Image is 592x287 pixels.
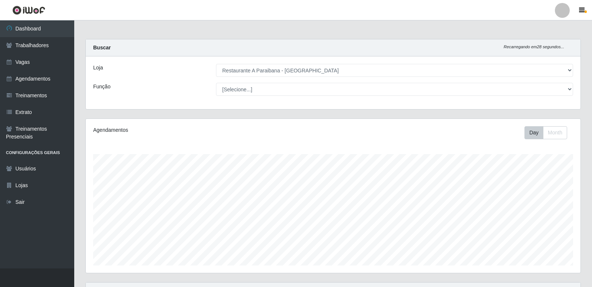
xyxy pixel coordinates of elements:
img: CoreUI Logo [12,6,45,15]
div: Agendamentos [93,126,287,134]
div: Toolbar with button groups [524,126,573,139]
label: Loja [93,64,103,72]
i: Recarregando em 28 segundos... [504,45,564,49]
label: Função [93,83,111,91]
div: First group [524,126,567,139]
strong: Buscar [93,45,111,50]
button: Month [543,126,567,139]
button: Day [524,126,543,139]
